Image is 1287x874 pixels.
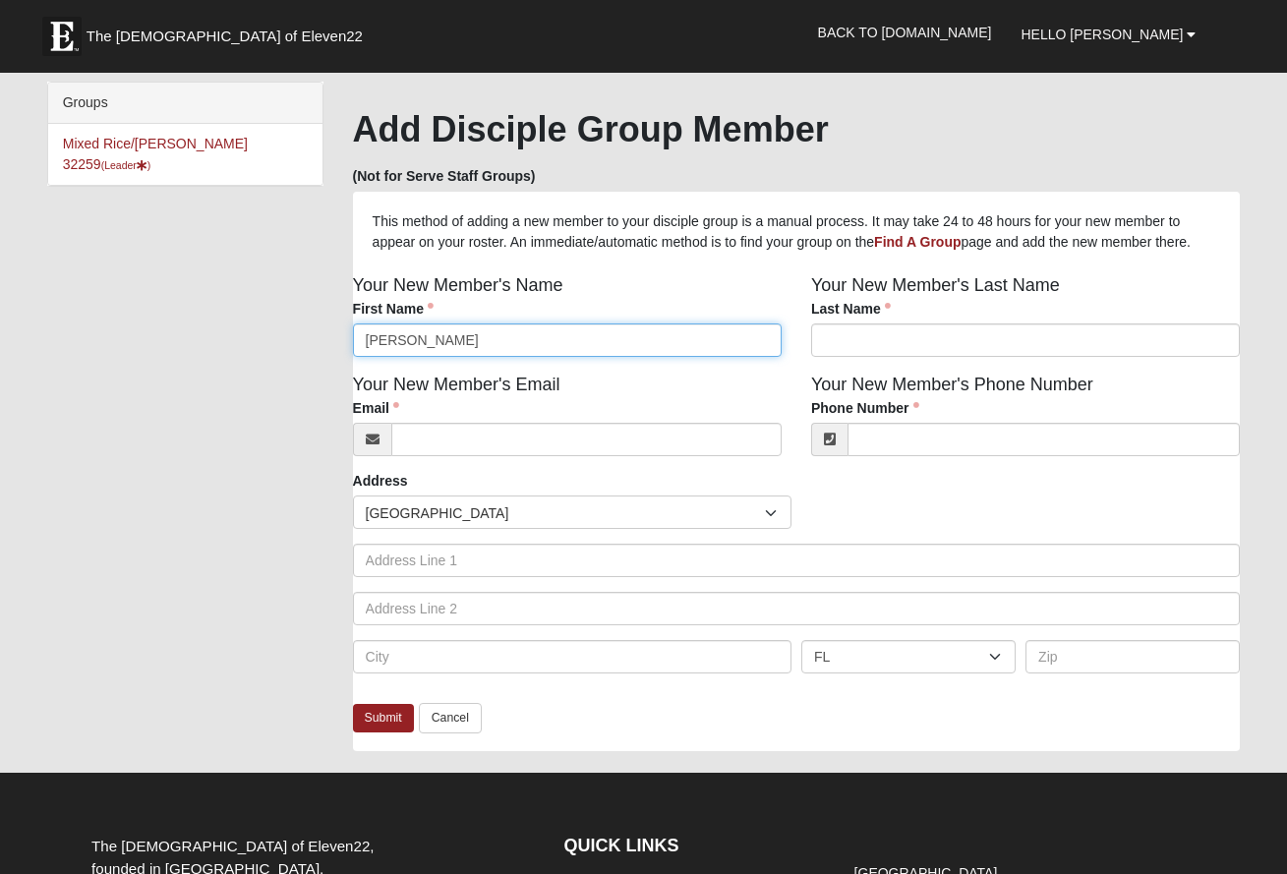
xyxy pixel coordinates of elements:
[811,299,891,319] label: Last Name
[353,640,791,673] input: City
[338,272,796,372] div: Your New Member's Name
[42,17,82,56] img: Eleven22 logo
[366,496,765,530] span: [GEOGRAPHIC_DATA]
[563,836,817,857] h4: QUICK LINKS
[87,27,363,46] span: The [DEMOGRAPHIC_DATA] of Eleven22
[353,108,1241,150] h1: Add Disciple Group Member
[48,83,322,124] div: Groups
[338,372,796,471] div: Your New Member's Email
[63,136,248,172] a: Mixed Rice/[PERSON_NAME] 32259(Leader)
[353,299,434,319] label: First Name
[101,159,151,171] small: (Leader )
[1006,10,1210,59] a: Hello [PERSON_NAME]
[962,234,1192,250] span: page and add the new member there.
[796,372,1255,471] div: Your New Member's Phone Number
[796,272,1255,372] div: Your New Member's Last Name
[1021,27,1183,42] span: Hello [PERSON_NAME]
[373,213,1181,250] span: This method of adding a new member to your disciple group is a manual process. It may take 24 to ...
[353,168,1241,185] h5: (Not for Serve Staff Groups)
[353,592,1241,625] input: Address Line 2
[353,544,1241,577] input: Address Line 1
[353,704,414,732] a: Submit
[419,703,482,733] a: Cancel
[353,398,399,418] label: Email
[32,7,426,56] a: The [DEMOGRAPHIC_DATA] of Eleven22
[811,398,919,418] label: Phone Number
[1025,640,1240,673] input: Zip
[874,234,961,250] a: Find A Group
[803,8,1007,57] a: Back to [DOMAIN_NAME]
[353,471,408,491] label: Address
